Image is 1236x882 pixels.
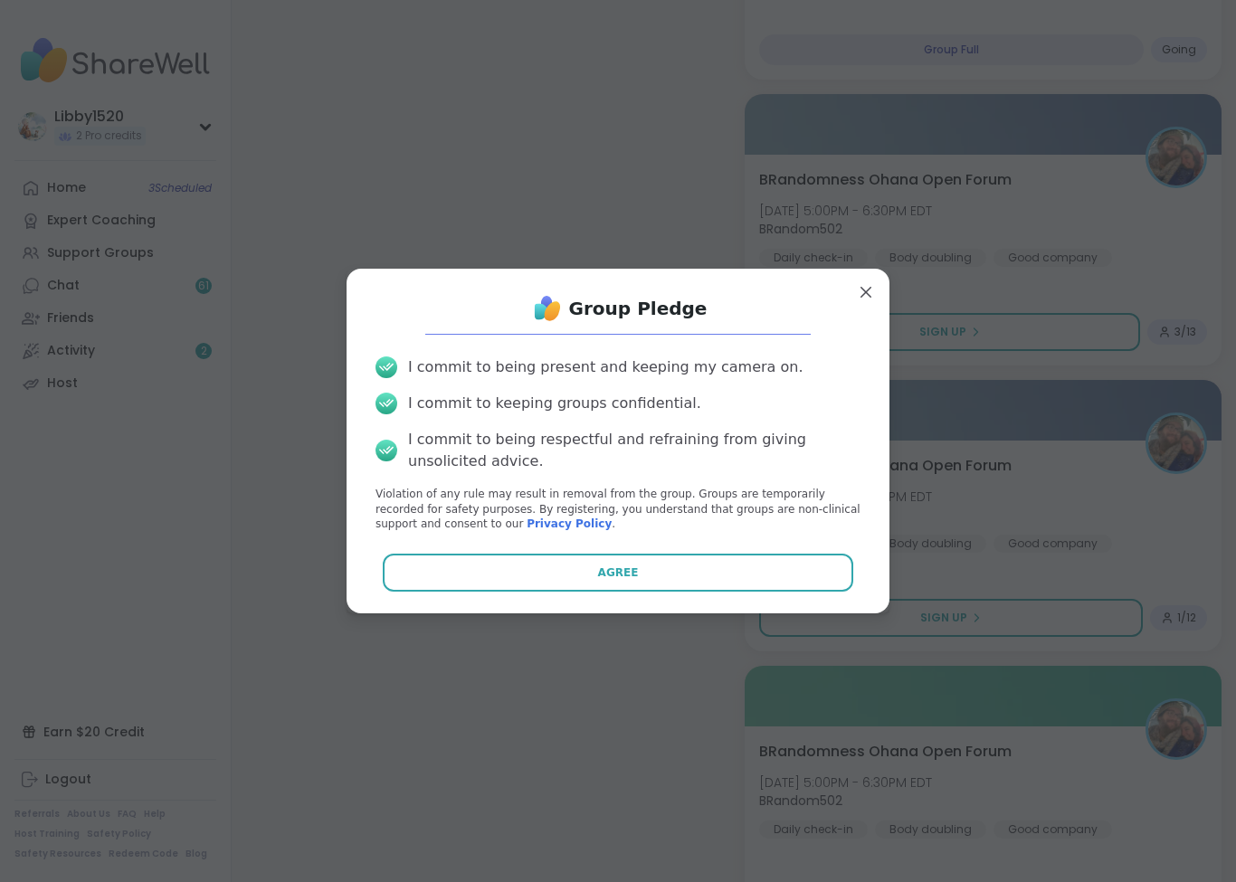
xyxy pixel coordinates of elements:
a: Privacy Policy [527,517,612,530]
p: Violation of any rule may result in removal from the group. Groups are temporarily recorded for s... [376,487,860,532]
div: I commit to being present and keeping my camera on. [408,356,803,378]
img: ShareWell Logo [529,290,566,327]
button: Agree [383,554,854,592]
span: Agree [598,564,639,581]
h1: Group Pledge [569,296,708,321]
div: I commit to being respectful and refraining from giving unsolicited advice. [408,429,860,472]
div: I commit to keeping groups confidential. [408,393,701,414]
